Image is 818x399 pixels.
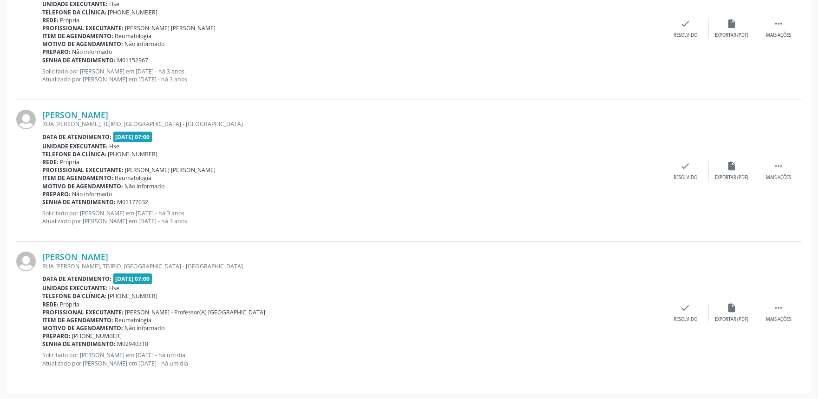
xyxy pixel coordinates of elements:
span: [PHONE_NUMBER] [108,150,158,158]
span: Não informado [72,48,112,56]
b: Telefone da clínica: [42,8,106,16]
a: [PERSON_NAME] [42,252,108,262]
b: Rede: [42,16,59,24]
span: Não informado [125,40,165,48]
div: Resolvido [674,174,697,181]
p: Solicitado por [PERSON_NAME] em [DATE] - há 3 anos Atualizado por [PERSON_NAME] em [DATE] - há 3 ... [42,209,662,225]
p: Solicitado por [PERSON_NAME] em [DATE] - há 3 anos Atualizado por [PERSON_NAME] em [DATE] - há 3 ... [42,67,662,83]
b: Data de atendimento: [42,133,111,141]
b: Senha de atendimento: [42,56,116,64]
b: Rede: [42,158,59,166]
b: Profissional executante: [42,166,124,174]
div: Resolvido [674,316,697,323]
span: M01177032 [118,198,149,206]
b: Senha de atendimento: [42,340,116,348]
span: Própria [60,16,80,24]
b: Item de agendamento: [42,32,113,40]
span: Não informado [125,182,165,190]
div: Mais ações [766,174,791,181]
b: Item de agendamento: [42,316,113,324]
b: Motivo de agendamento: [42,324,123,332]
span: Própria [60,158,80,166]
b: Rede: [42,300,59,308]
b: Data de atendimento: [42,275,111,283]
i: insert_drive_file [727,161,737,171]
a: [PERSON_NAME] [42,110,108,120]
i: check [681,161,691,171]
b: Item de agendamento: [42,174,113,182]
b: Motivo de agendamento: [42,40,123,48]
b: Motivo de agendamento: [42,182,123,190]
b: Preparo: [42,332,71,340]
div: Exportar (PDF) [715,316,749,323]
span: Não informado [72,190,112,198]
b: Unidade executante: [42,142,108,150]
div: Resolvido [674,32,697,39]
span: Reumatologia [115,316,152,324]
i:  [773,161,784,171]
b: Unidade executante: [42,284,108,292]
span: M02940318 [118,340,149,348]
span: [PERSON_NAME] [PERSON_NAME] [125,166,216,174]
div: Mais ações [766,32,791,39]
img: img [16,252,36,271]
span: [DATE] 07:00 [113,273,152,284]
i: insert_drive_file [727,19,737,29]
span: [PHONE_NUMBER] [108,292,158,300]
img: img [16,110,36,129]
b: Preparo: [42,48,71,56]
div: RUA [PERSON_NAME], TEJIPIO, [GEOGRAPHIC_DATA] - [GEOGRAPHIC_DATA] [42,120,662,128]
i:  [773,303,784,313]
div: Mais ações [766,316,791,323]
i: insert_drive_file [727,303,737,313]
b: Telefone da clínica: [42,150,106,158]
span: [PHONE_NUMBER] [108,8,158,16]
span: [DATE] 07:00 [113,132,152,142]
span: [PERSON_NAME] - Professor(A) [GEOGRAPHIC_DATA] [125,308,266,316]
span: Hse [110,284,120,292]
div: RUA [PERSON_NAME], TEJIPIO, [GEOGRAPHIC_DATA] - [GEOGRAPHIC_DATA] [42,262,662,270]
b: Preparo: [42,190,71,198]
span: Não informado [125,324,165,332]
i: check [681,303,691,313]
b: Profissional executante: [42,24,124,32]
span: Reumatologia [115,174,152,182]
b: Senha de atendimento: [42,198,116,206]
span: Hse [110,142,120,150]
span: [PHONE_NUMBER] [72,332,122,340]
p: Solicitado por [PERSON_NAME] em [DATE] - há um dia Atualizado por [PERSON_NAME] em [DATE] - há um... [42,351,662,367]
span: Própria [60,300,80,308]
i: check [681,19,691,29]
b: Profissional executante: [42,308,124,316]
div: Exportar (PDF) [715,32,749,39]
span: [PERSON_NAME] [PERSON_NAME] [125,24,216,32]
b: Telefone da clínica: [42,292,106,300]
i:  [773,19,784,29]
span: M01152967 [118,56,149,64]
div: Exportar (PDF) [715,174,749,181]
span: Reumatologia [115,32,152,40]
